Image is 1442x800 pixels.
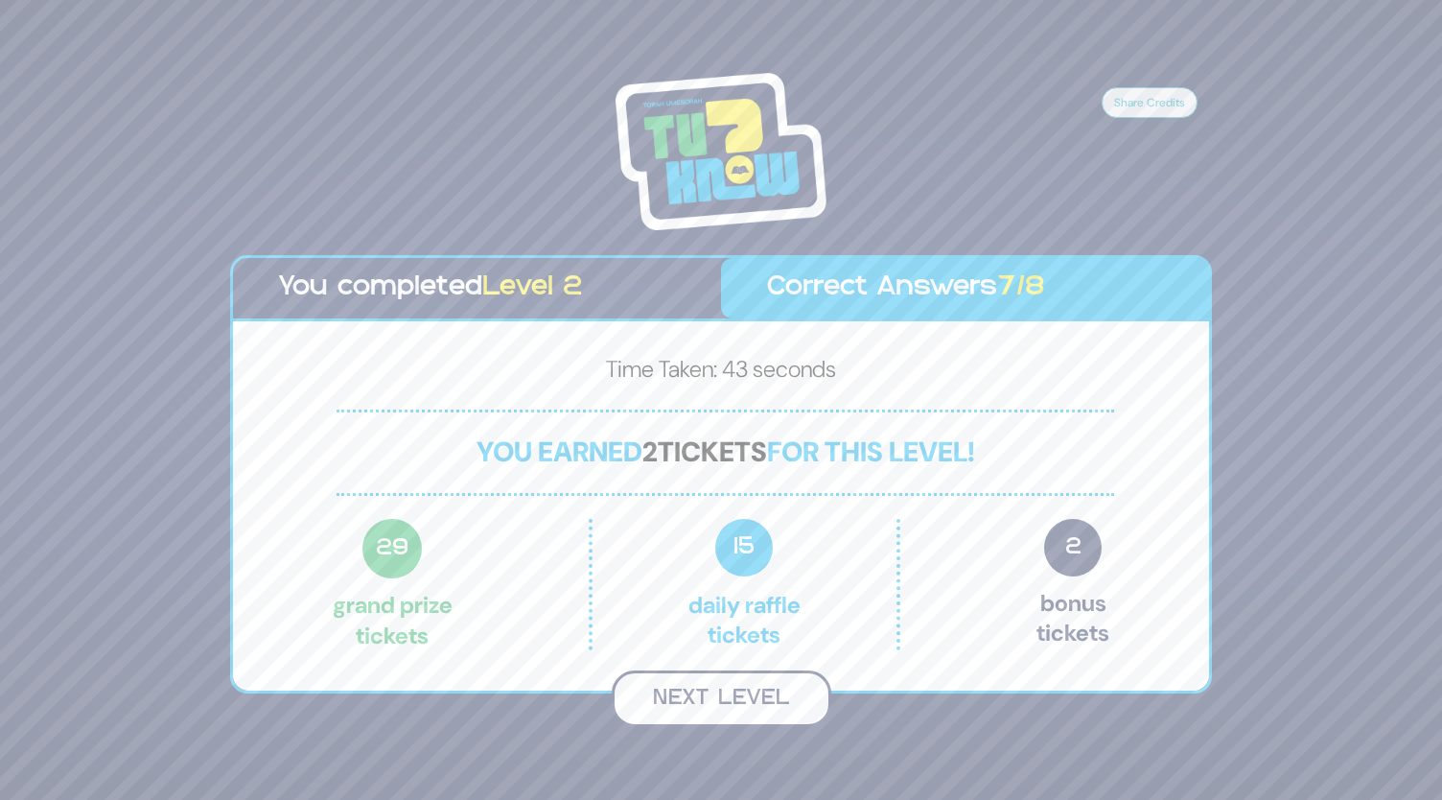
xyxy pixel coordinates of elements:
p: Daily Raffle tickets [633,519,855,649]
span: Level 2 [482,275,582,300]
p: You completed [279,268,675,309]
button: Share Credits [1102,87,1198,118]
img: Tournament Logo [616,73,826,230]
p: Grand Prize tickets [333,519,453,650]
span: 7/8 [997,275,1045,300]
p: Bonus tickets [1036,519,1109,650]
span: tickets [658,434,767,470]
span: 29 [362,519,423,579]
button: Next Level [612,671,831,727]
p: Time Taken: 43 seconds [264,352,1178,394]
span: 2 [642,434,658,470]
span: You earned for this level! [477,434,975,470]
span: 15 [715,519,773,576]
p: Correct Answers [767,268,1163,309]
span: 2 [1044,519,1102,576]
